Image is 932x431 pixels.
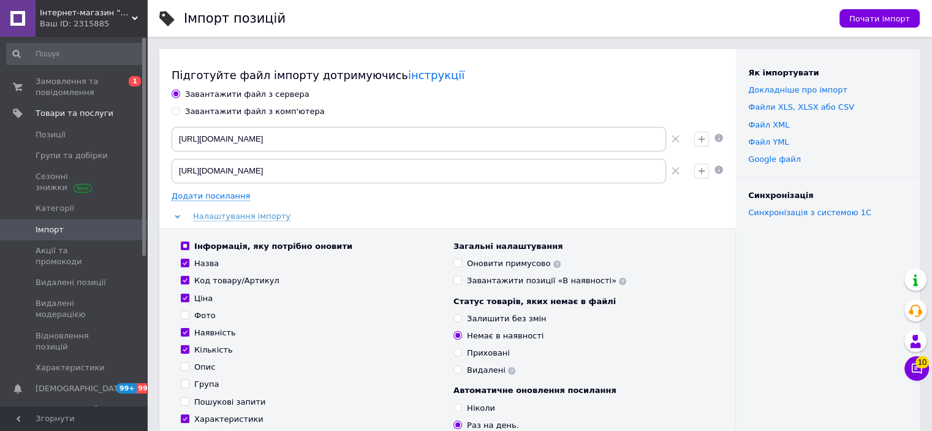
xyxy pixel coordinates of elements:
[194,293,213,304] div: Ціна
[839,9,920,28] button: Почати імпорт
[36,203,74,214] span: Категорії
[137,383,157,394] span: 99+
[185,89,309,100] div: Завантажити файл з сервера
[36,362,105,373] span: Характеристики
[194,241,352,252] div: Інформація, яку потрібно оновити
[36,150,108,161] span: Групи та добірки
[467,365,515,376] div: Видалені
[194,310,216,321] div: Фото
[172,67,724,83] div: Підготуйте файл імпорту дотримуючись
[36,277,106,288] span: Видалені позиції
[748,154,801,164] a: Google файл
[194,397,265,408] div: Пошукові запити
[748,120,789,129] a: Файл XML
[36,76,113,98] span: Замовлення та повідомлення
[36,330,113,353] span: Відновлення позицій
[748,85,847,94] a: Докладніше про імпорт
[129,76,141,86] span: 1
[184,11,286,26] h1: Імпорт позицій
[194,258,219,269] div: Назва
[467,330,544,341] div: Немає в наявності
[467,420,519,431] div: Раз на день.
[185,106,325,117] div: Завантажити файл з комп'ютера
[194,345,233,356] div: Кількість
[748,208,871,217] a: Синхронізація з системою 1С
[904,356,929,381] button: Чат з покупцем10
[194,275,279,286] div: Код товару/Артикул
[36,245,113,267] span: Акції та промокоди
[194,362,215,373] div: Опис
[453,296,714,307] div: Статус товарів, яких немає в файлі
[194,327,236,338] div: Наявність
[172,127,666,151] input: Вкажіть посилання
[36,171,113,193] span: Сезонні знижки
[193,212,290,221] span: Налаштування імпорту
[748,102,854,112] a: Файли ХLS, XLSX або CSV
[40,7,132,18] span: Інтернет-магазин "ВСТ-ШОП"
[36,298,113,320] span: Видалені модерацією
[467,258,561,269] div: Оновити примусово
[172,191,250,201] span: Додати посилання
[40,18,147,29] div: Ваш ID: 2315885
[453,385,714,396] div: Автоматичне оновлення посилання
[849,14,910,23] span: Почати імпорт
[408,69,464,82] a: інструкції
[748,67,907,78] div: Як імпортувати
[36,404,113,426] span: Показники роботи компанії
[6,43,145,65] input: Пошук
[748,137,789,147] a: Файл YML
[915,356,929,368] span: 10
[172,159,666,183] input: Вкажіть посилання
[467,275,626,286] div: Завантажити позиції «В наявності»
[36,129,66,140] span: Позиції
[36,224,64,235] span: Імпорт
[467,348,510,359] div: Приховані
[36,108,113,119] span: Товари та послуги
[194,414,263,425] div: Характеристики
[453,241,714,252] div: Загальні налаштування
[194,379,219,390] div: Група
[116,383,137,394] span: 99+
[748,190,907,201] div: Синхронізація
[467,313,546,324] div: Залишити без змін
[36,383,126,394] span: [DEMOGRAPHIC_DATA]
[467,403,495,414] div: Ніколи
